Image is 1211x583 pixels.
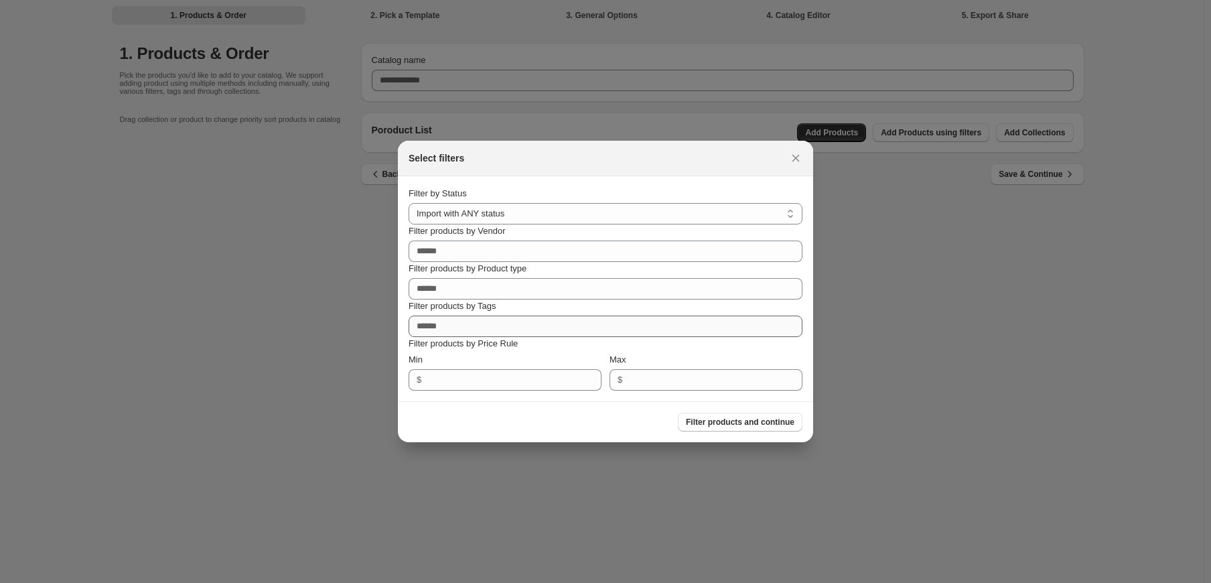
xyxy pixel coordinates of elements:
span: $ [618,375,622,385]
span: Filter products by Tags [409,301,496,311]
span: Max [610,354,626,365]
span: Min [409,354,423,365]
span: Filter products by Product type [409,263,526,273]
button: Filter products and continue [678,413,802,432]
span: Filter products by Vendor [409,226,506,236]
span: Filter products and continue [686,417,794,428]
h2: Select filters [409,151,464,165]
p: Filter products by Price Rule [409,337,802,350]
span: $ [417,375,421,385]
span: Filter by Status [409,188,467,198]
